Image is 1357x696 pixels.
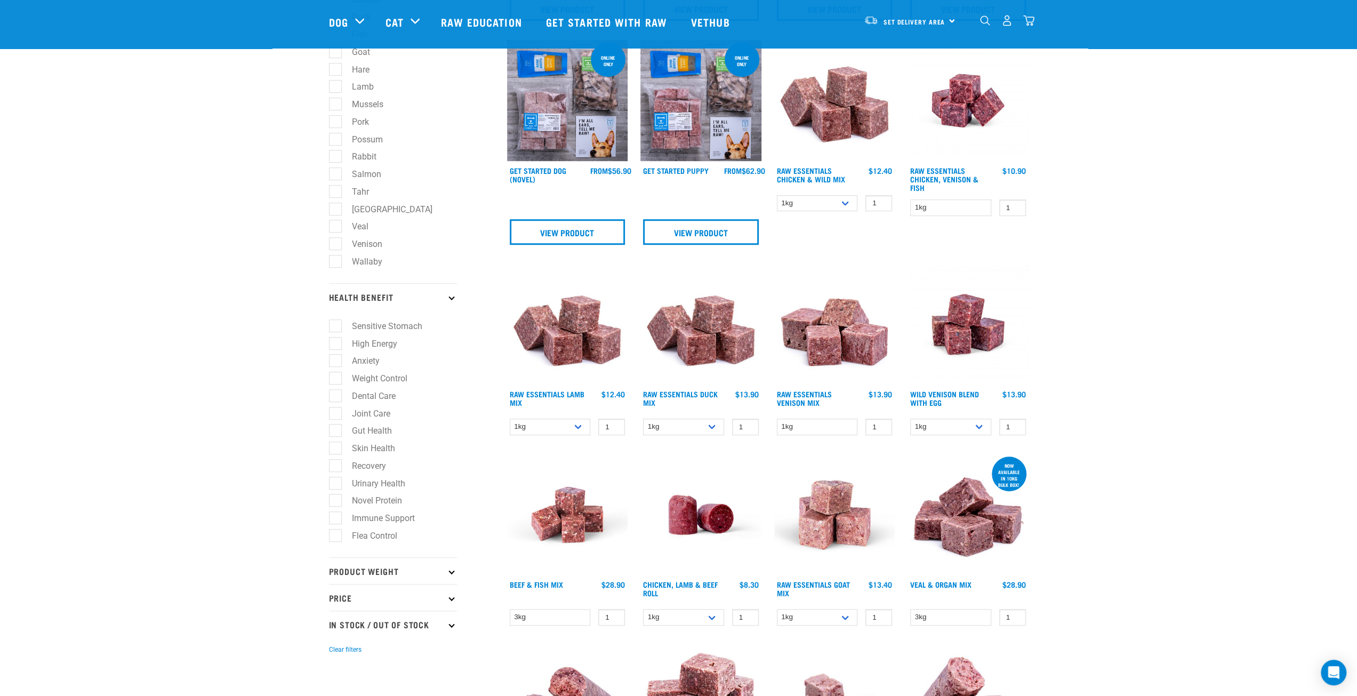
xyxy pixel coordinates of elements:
[335,459,390,473] label: Recovery
[640,454,761,575] img: Raw Essentials Chicken Lamb Beef Bulk Minced Raw Dog Food Roll Unwrapped
[724,169,742,172] span: FROM
[1002,580,1026,589] div: $28.90
[774,40,895,161] img: Pile Of Cubed Chicken Wild Meat Mix
[865,419,892,435] input: 1
[335,80,378,93] label: Lamb
[535,1,680,43] a: Get started with Raw
[884,20,945,23] span: Set Delivery Area
[869,390,892,398] div: $13.90
[999,199,1026,216] input: 1
[735,390,759,398] div: $13.90
[507,40,628,161] img: NSP Dog Novel Update
[643,169,709,172] a: Get Started Puppy
[680,1,743,43] a: Vethub
[507,454,628,575] img: Beef Mackerel 1
[335,237,387,251] label: Venison
[980,15,990,26] img: home-icon-1@2x.png
[335,319,427,333] label: Sensitive Stomach
[335,45,374,59] label: Goat
[329,283,457,310] p: Health Benefit
[510,169,566,181] a: Get Started Dog (Novel)
[908,454,1029,575] img: 1158 Veal Organ Mix 01
[335,150,381,163] label: Rabbit
[329,557,457,584] p: Product Weight
[869,580,892,589] div: $13.40
[1002,390,1026,398] div: $13.90
[643,219,759,245] a: View Product
[869,166,892,175] div: $12.40
[865,609,892,626] input: 1
[590,166,631,175] div: $56.90
[335,372,412,385] label: Weight Control
[510,582,563,586] a: Beef & Fish Mix
[590,169,608,172] span: FROM
[864,15,878,25] img: van-moving.png
[992,458,1026,493] div: now available in 10kg bulk box!
[865,195,892,212] input: 1
[329,611,457,637] p: In Stock / Out Of Stock
[335,442,399,455] label: Skin Health
[725,50,759,72] div: online only
[643,392,718,404] a: Raw Essentials Duck Mix
[601,580,625,589] div: $28.90
[335,220,373,233] label: Veal
[335,167,386,181] label: Salmon
[335,98,388,111] label: Mussels
[335,133,387,146] label: Possum
[430,1,535,43] a: Raw Education
[732,609,759,626] input: 1
[1321,660,1346,685] div: Open Intercom Messenger
[591,50,625,72] div: online only
[999,609,1026,626] input: 1
[908,40,1029,161] img: Chicken Venison mix 1655
[329,645,362,654] button: Clear filters
[643,582,718,595] a: Chicken, Lamb & Beef Roll
[598,609,625,626] input: 1
[335,185,373,198] label: Tahr
[335,389,400,403] label: Dental Care
[335,424,396,437] label: Gut Health
[732,419,759,435] input: 1
[510,392,584,404] a: Raw Essentials Lamb Mix
[908,264,1029,385] img: Venison Egg 1616
[598,419,625,435] input: 1
[724,166,765,175] div: $62.90
[774,264,895,385] img: 1113 RE Venison Mix 01
[601,390,625,398] div: $12.40
[777,582,850,595] a: Raw Essentials Goat Mix
[329,584,457,611] p: Price
[910,392,979,404] a: Wild Venison Blend with Egg
[777,392,832,404] a: Raw Essentials Venison Mix
[1001,15,1013,26] img: user.png
[910,582,971,586] a: Veal & Organ Mix
[329,14,348,30] a: Dog
[335,354,384,367] label: Anxiety
[999,419,1026,435] input: 1
[335,511,419,525] label: Immune Support
[335,477,409,490] label: Urinary Health
[335,529,402,542] label: Flea Control
[335,203,437,216] label: [GEOGRAPHIC_DATA]
[507,264,628,385] img: ?1041 RE Lamb Mix 01
[335,407,395,420] label: Joint Care
[910,169,978,189] a: Raw Essentials Chicken, Venison & Fish
[1002,166,1026,175] div: $10.90
[335,337,402,350] label: High Energy
[335,63,374,76] label: Hare
[335,115,373,129] label: Pork
[335,494,406,507] label: Novel Protein
[640,40,761,161] img: NPS Puppy Update
[740,580,759,589] div: $8.30
[774,454,895,575] img: Goat M Ix 38448
[335,255,387,268] label: Wallaby
[1023,15,1034,26] img: home-icon@2x.png
[777,169,845,181] a: Raw Essentials Chicken & Wild Mix
[386,14,404,30] a: Cat
[640,264,761,385] img: ?1041 RE Lamb Mix 01
[510,219,625,245] a: View Product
